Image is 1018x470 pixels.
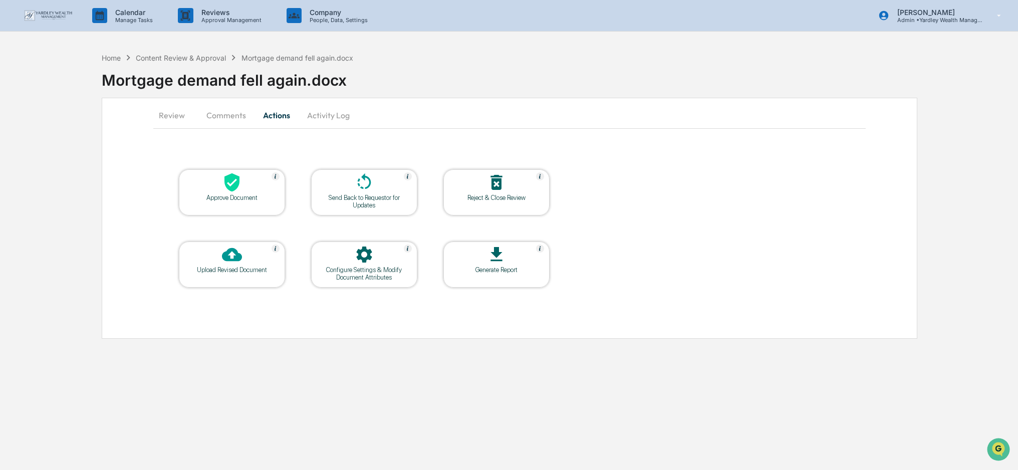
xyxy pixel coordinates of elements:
span: [PERSON_NAME] [31,136,81,144]
div: Home [102,54,121,62]
img: 1746055101610-c473b297-6a78-478c-a979-82029cc54cd1 [10,77,28,95]
p: People, Data, Settings [302,17,373,24]
span: Data Lookup [20,197,63,207]
span: Preclearance [20,178,65,188]
button: Review [153,103,198,127]
img: logo [24,10,72,21]
p: Company [302,8,373,17]
span: Attestations [83,178,124,188]
img: 4531339965365_218c74b014194aa58b9b_72.jpg [21,77,39,95]
iframe: Open customer support [986,437,1013,464]
p: Reviews [193,8,267,17]
span: Pylon [100,221,121,229]
span: • [83,136,87,144]
div: Content Review & Approval [136,54,226,62]
button: Start new chat [170,80,182,92]
button: Activity Log [299,103,358,127]
div: Send Back to Requestor for Updates [319,194,409,209]
img: Michael Garry [10,127,26,143]
p: [PERSON_NAME] [889,8,982,17]
div: Approve Document [187,194,277,201]
img: Help [404,172,412,180]
p: Approval Management [193,17,267,24]
div: Generate Report [451,266,542,274]
span: [DATE] [89,136,109,144]
div: Mortgage demand fell again.docx [102,63,1018,89]
button: Actions [254,103,299,127]
div: Past conversations [10,111,67,119]
div: Configure Settings & Modify Document Attributes [319,266,409,281]
a: Powered byPylon [71,221,121,229]
p: How can we help? [10,21,182,37]
a: 🖐️Preclearance [6,174,69,192]
div: 🗄️ [73,179,81,187]
div: We're available if you need us! [45,87,138,95]
div: 🖐️ [10,179,18,187]
p: Manage Tasks [107,17,158,24]
p: Admin • Yardley Wealth Management [889,17,982,24]
img: Help [404,245,412,253]
div: Start new chat [45,77,164,87]
div: Mortgage demand fell again.docx [241,54,353,62]
button: Comments [198,103,254,127]
button: See all [155,109,182,121]
img: Help [272,172,280,180]
img: Help [272,245,280,253]
a: 🔎Data Lookup [6,193,67,211]
img: Help [536,172,544,180]
div: 🔎 [10,198,18,206]
div: Upload Revised Document [187,266,277,274]
a: 🗄️Attestations [69,174,128,192]
div: secondary tabs example [153,103,866,127]
div: Reject & Close Review [451,194,542,201]
img: Help [536,245,544,253]
p: Calendar [107,8,158,17]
